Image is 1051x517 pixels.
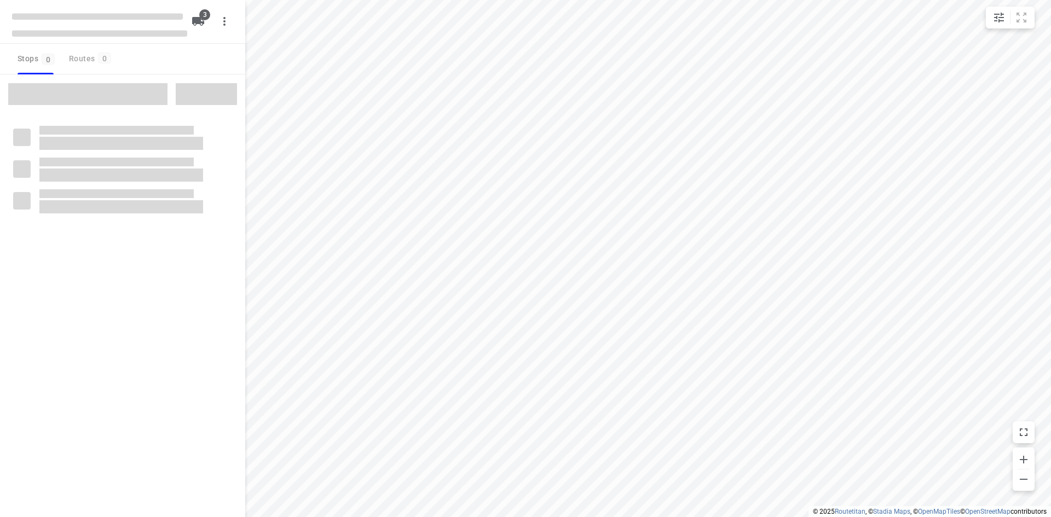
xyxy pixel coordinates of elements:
[835,508,865,515] a: Routetitan
[986,7,1035,28] div: small contained button group
[965,508,1010,515] a: OpenStreetMap
[873,508,910,515] a: Stadia Maps
[988,7,1010,28] button: Map settings
[918,508,960,515] a: OpenMapTiles
[813,508,1047,515] li: © 2025 , © , © © contributors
